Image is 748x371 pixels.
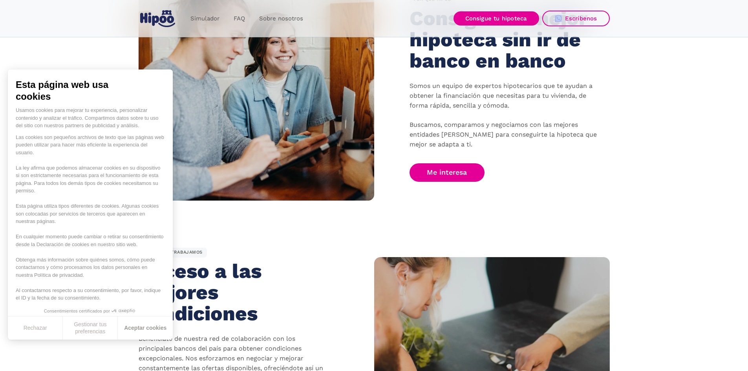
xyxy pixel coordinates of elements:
p: Somos un equipo de expertos hipotecarios que te ayudan a obtener la financiación que necesitas pa... [410,81,598,150]
a: home [139,7,177,30]
a: Sobre nosotros [252,11,310,26]
a: Consigue tu hipoteca [454,11,539,26]
a: Me interesa [410,163,485,182]
a: FAQ [227,11,252,26]
a: Escríbenos [542,11,610,26]
a: Simulador [183,11,227,26]
div: Escríbenos [565,15,597,22]
h2: Consigue la mejor hipoteca sin ir de banco en banco [410,8,591,71]
h2: Acceso a las mejores condiciones [139,261,320,324]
